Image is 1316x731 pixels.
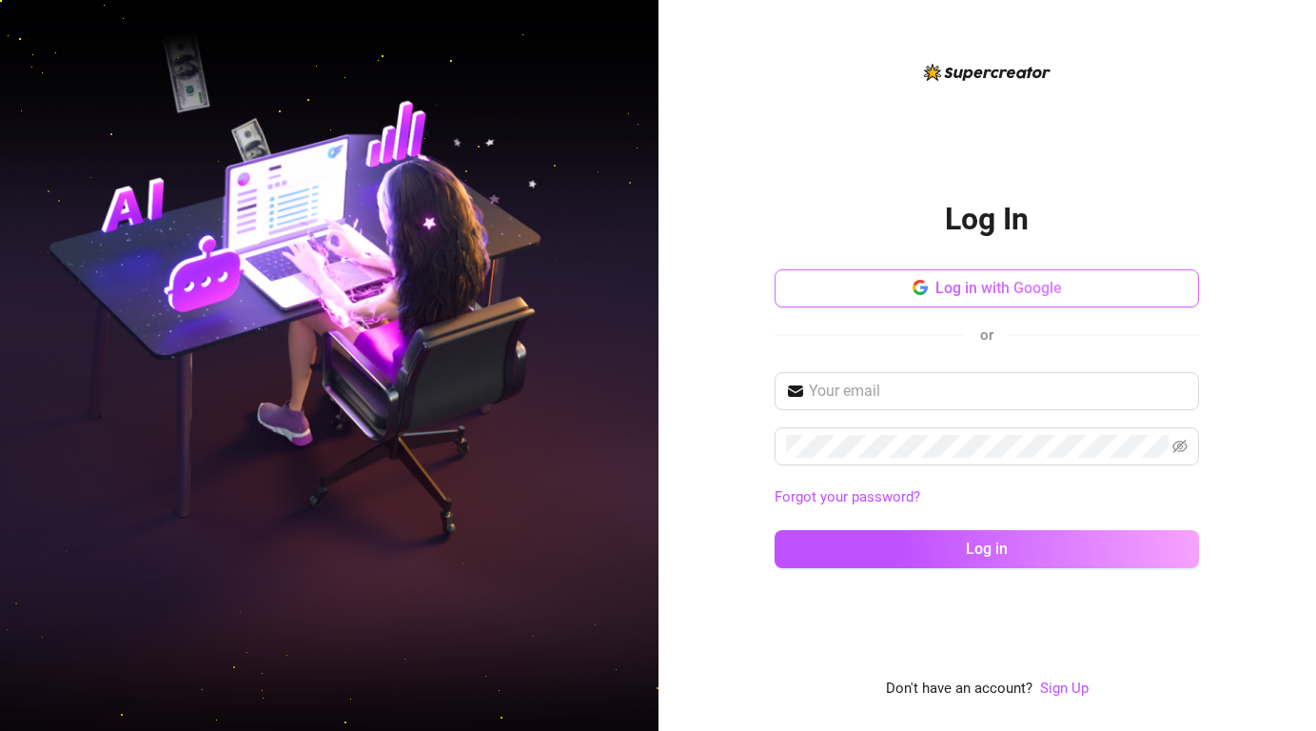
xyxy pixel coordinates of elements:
[775,486,1199,509] a: Forgot your password?
[1040,678,1089,701] a: Sign Up
[935,279,1062,297] span: Log in with Google
[775,269,1199,307] button: Log in with Google
[1172,439,1188,454] span: eye-invisible
[886,678,1032,701] span: Don't have an account?
[775,488,920,505] a: Forgot your password?
[966,540,1008,558] span: Log in
[924,64,1051,81] img: logo-BBDzfeDw.svg
[945,200,1029,239] h2: Log In
[980,326,993,344] span: or
[775,530,1199,568] button: Log in
[1040,680,1089,697] a: Sign Up
[809,380,1188,403] input: Your email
